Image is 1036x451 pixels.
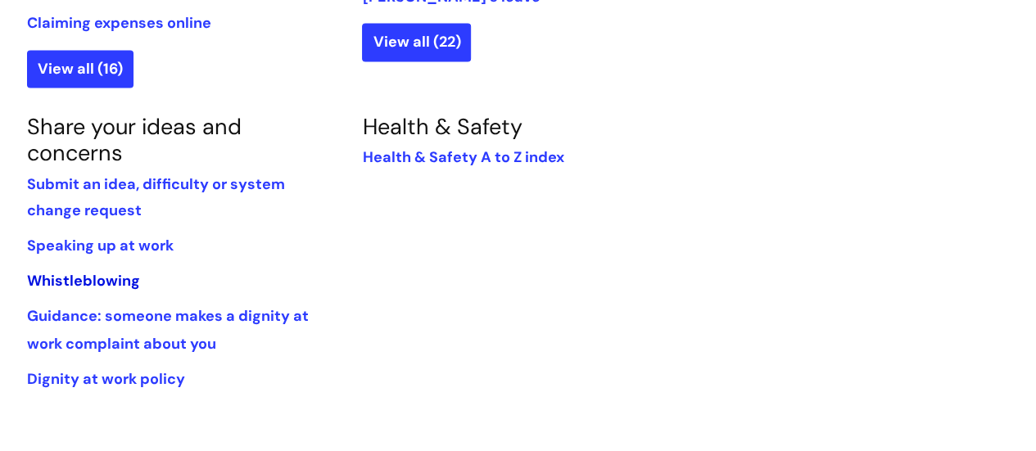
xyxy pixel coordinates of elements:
a: Claiming expenses online [27,13,211,33]
a: Submit an idea, difficulty or system change request [27,174,285,220]
a: View all (22) [362,23,471,61]
a: Health & Safety [362,112,522,141]
a: Share your ideas and concerns [27,112,242,167]
a: Whistleblowing [27,271,140,291]
a: Guidance: someone makes a dignity at work complaint about you [27,306,309,352]
a: Health & Safety A to Z index [362,147,563,167]
a: View all (16) [27,50,133,88]
a: Speaking up at work [27,236,174,255]
a: Dignity at work policy [27,368,185,388]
